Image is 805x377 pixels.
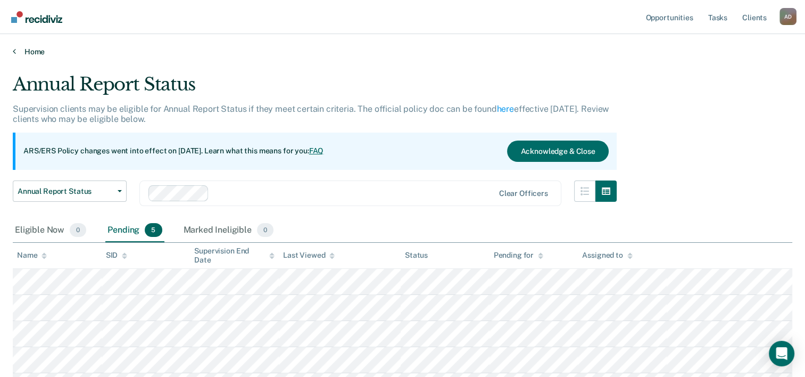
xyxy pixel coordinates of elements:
[13,73,617,104] div: Annual Report Status
[145,223,162,237] span: 5
[105,219,164,242] div: Pending5
[309,146,324,155] a: FAQ
[582,251,632,260] div: Assigned to
[779,8,796,25] button: Profile dropdown button
[779,8,796,25] div: A D
[23,146,323,157] p: ARS/ERS Policy changes went into effect on [DATE]. Learn what this means for you:
[769,341,794,366] div: Open Intercom Messenger
[11,11,62,23] img: Recidiviz
[18,187,113,196] span: Annual Report Status
[70,223,86,237] span: 0
[181,219,276,242] div: Marked Ineligible0
[13,219,88,242] div: Eligible Now0
[257,223,273,237] span: 0
[497,104,514,114] a: here
[106,251,128,260] div: SID
[13,181,127,202] button: Annual Report Status
[13,47,792,56] a: Home
[194,247,275,265] div: Supervision End Date
[13,104,609,124] p: Supervision clients may be eligible for Annual Report Status if they meet certain criteria. The o...
[283,251,335,260] div: Last Viewed
[17,251,47,260] div: Name
[499,189,548,198] div: Clear officers
[494,251,543,260] div: Pending for
[507,141,608,162] button: Acknowledge & Close
[405,251,428,260] div: Status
